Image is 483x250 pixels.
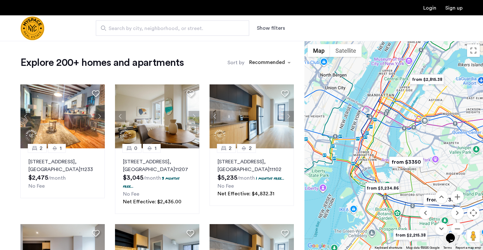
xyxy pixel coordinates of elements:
button: Toggle fullscreen view [467,44,480,57]
div: from $2,215.38 [391,228,430,242]
span: 0 [134,145,137,152]
img: Google [306,242,327,250]
button: Show or hide filters [257,24,285,32]
button: Drag Pegman onto the map to open Street View [467,230,480,242]
a: Registration [445,5,463,11]
a: 01[STREET_ADDRESS], [GEOGRAPHIC_DATA]112073 months free...No FeeNet Effective: $2,436.00 [115,148,199,214]
p: 1 months free... [256,176,284,181]
a: 21[STREET_ADDRESS], [GEOGRAPHIC_DATA]11233No Fee [20,148,105,198]
span: Map data ©2025 Google [406,246,440,249]
button: Move left [419,207,432,219]
a: Login [423,5,436,11]
sub: /month [143,176,161,181]
img: 1997_638660674255189691.jpeg [20,84,105,148]
span: $3,045 [123,175,143,181]
button: Next apartment [283,111,294,122]
button: Previous apartment [115,111,126,122]
p: 3 months free... [123,176,180,189]
button: Show street map [308,44,330,57]
input: Apartment Search [96,20,249,36]
div: from $3350 [387,155,426,169]
button: Next apartment [188,111,199,122]
a: Open this area in Google Maps (opens a new window) [306,242,327,250]
a: 22[STREET_ADDRESS], [GEOGRAPHIC_DATA]111021 months free...No FeeNet Effective: $4,832.31 [210,148,294,206]
button: Previous apartment [210,111,220,122]
span: 2 [229,145,232,152]
iframe: chat widget [443,224,464,244]
button: Move up [435,191,448,203]
label: Sort by [227,59,244,66]
img: logo [20,16,44,40]
button: Previous apartment [20,111,31,122]
span: No Fee [123,191,139,197]
span: 2 [40,145,42,152]
button: Zoom out [451,223,464,235]
button: Zoom in [451,191,464,203]
span: Net Effective: $4,832.31 [218,191,274,196]
span: $2,475 [28,175,48,181]
sub: /month [48,176,66,181]
button: Move right [451,207,464,219]
img: 1997_638519001096654587.png [115,84,199,148]
button: Move down [435,223,448,235]
span: Search by city, neighborhood, or street. [109,25,231,32]
button: Show satellite imagery [330,44,362,57]
span: 1 [155,145,157,152]
button: Next apartment [94,111,105,122]
button: Map camera controls [467,207,480,219]
p: [STREET_ADDRESS] 11102 [218,158,286,173]
a: Report a map error [456,246,481,250]
span: No Fee [218,184,234,189]
span: 2 [249,145,252,152]
span: 1 [60,145,62,152]
ng-select: sort-apartment [246,57,294,68]
sub: /month [237,176,255,181]
button: Keyboard shortcuts [375,246,402,250]
h1: Explore 200+ homes and apartments [20,56,184,69]
span: $5,235 [218,175,237,181]
a: Terms [443,246,452,250]
p: [STREET_ADDRESS] 11233 [28,158,97,173]
span: Net Effective: $2,436.00 [123,199,181,204]
a: Cazamio Logo [20,16,44,40]
p: [STREET_ADDRESS] 11207 [123,158,191,173]
img: 1997_638519968035243270.png [210,84,294,148]
div: from $2,815.38 [407,72,447,87]
div: from $3,234.86 [363,181,402,195]
span: No Fee [28,184,45,189]
div: Recommended [248,59,285,68]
